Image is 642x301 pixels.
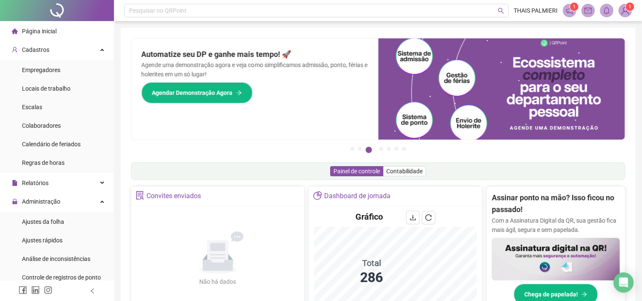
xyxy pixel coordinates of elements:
[22,218,64,225] span: Ajustes da folha
[313,191,322,200] span: pie-chart
[492,216,620,234] p: Com a Assinatura Digital da QR, sua gestão fica mais ágil, segura e sem papelada.
[524,290,578,299] span: Chega de papelada!
[19,286,27,294] span: facebook
[387,147,391,151] button: 5
[603,7,610,14] span: bell
[22,180,49,186] span: Relatórios
[386,168,423,175] span: Contabilidade
[324,189,390,203] div: Dashboard de jornada
[379,147,383,151] button: 4
[626,3,634,11] sup: Atualize o seu contato no menu Meus Dados
[573,4,576,10] span: 1
[179,277,257,286] div: Não há dados
[22,141,81,148] span: Calendário de feriados
[141,82,252,103] button: Agendar Demonstração Agora
[628,4,631,10] span: 1
[514,6,558,15] span: THAIS PALMIERI
[394,147,398,151] button: 6
[492,238,620,280] img: banner%2F02c71560-61a6-44d4-94b9-c8ab97240462.png
[566,7,573,14] span: notification
[492,192,620,216] h2: Assinar ponto na mão? Isso ficou no passado!
[22,255,90,262] span: Análise de inconsistências
[22,46,49,53] span: Cadastros
[350,147,355,151] button: 1
[570,3,578,11] sup: 1
[22,159,65,166] span: Regras de horas
[613,272,634,293] div: Open Intercom Messenger
[12,47,18,53] span: user-add
[402,147,406,151] button: 7
[355,211,383,223] h4: Gráfico
[22,85,70,92] span: Locais de trabalho
[378,38,625,140] img: banner%2Fd57e337e-a0d3-4837-9615-f134fc33a8e6.png
[22,237,62,244] span: Ajustes rápidos
[12,180,18,186] span: file
[498,8,504,14] span: search
[425,214,432,221] span: reload
[141,48,368,60] h2: Automatize seu DP e ganhe mais tempo! 🚀
[31,286,40,294] span: linkedin
[22,198,60,205] span: Administração
[141,60,368,79] p: Agende uma demonstração agora e veja como simplificamos admissão, ponto, férias e holerites em um...
[135,191,144,200] span: solution
[22,28,57,35] span: Página inicial
[22,104,42,110] span: Escalas
[44,286,52,294] span: instagram
[12,28,18,34] span: home
[333,168,380,175] span: Painel de controle
[409,214,416,221] span: download
[12,199,18,204] span: lock
[22,67,60,73] span: Empregadores
[358,147,362,151] button: 2
[366,147,372,153] button: 3
[146,189,201,203] div: Convites enviados
[619,4,631,17] img: 91134
[22,122,61,129] span: Colaboradores
[22,274,101,281] span: Controle de registros de ponto
[584,7,592,14] span: mail
[581,291,587,297] span: arrow-right
[89,288,95,294] span: left
[152,88,233,97] span: Agendar Demonstração Agora
[236,90,242,96] span: arrow-right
